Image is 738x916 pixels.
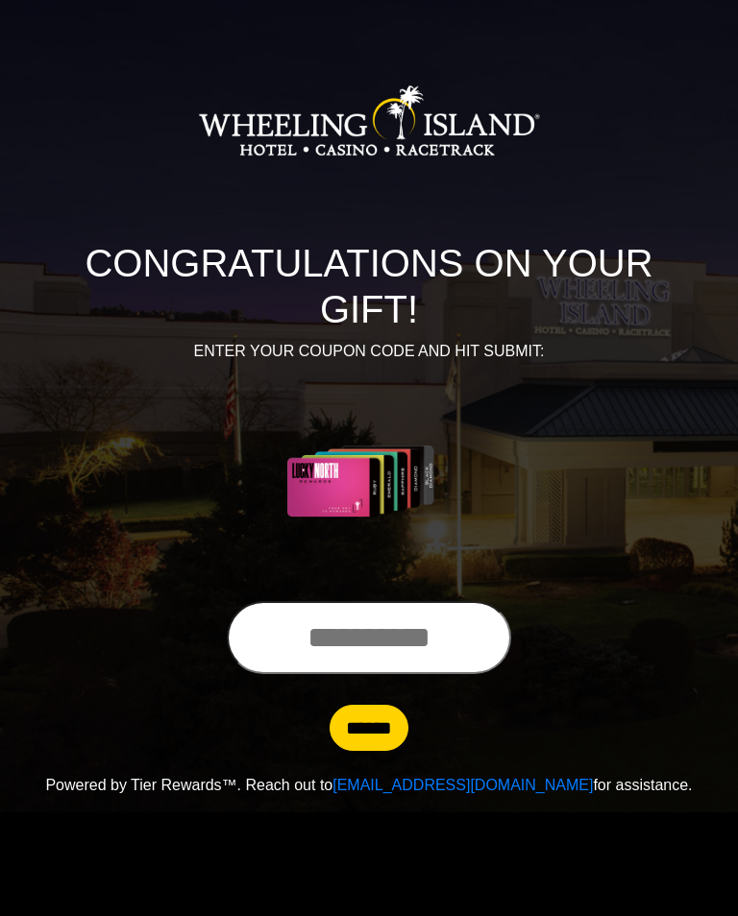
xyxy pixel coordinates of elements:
[198,25,540,217] img: Logo
[241,386,498,578] img: Center Image
[332,777,593,793] a: [EMAIL_ADDRESS][DOMAIN_NAME]
[45,777,692,793] span: Powered by Tier Rewards™. Reach out to for assistance.
[37,340,701,363] p: ENTER YOUR COUPON CODE AND HIT SUBMIT:
[37,240,701,332] h1: CONGRATULATIONS ON YOUR GIFT!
